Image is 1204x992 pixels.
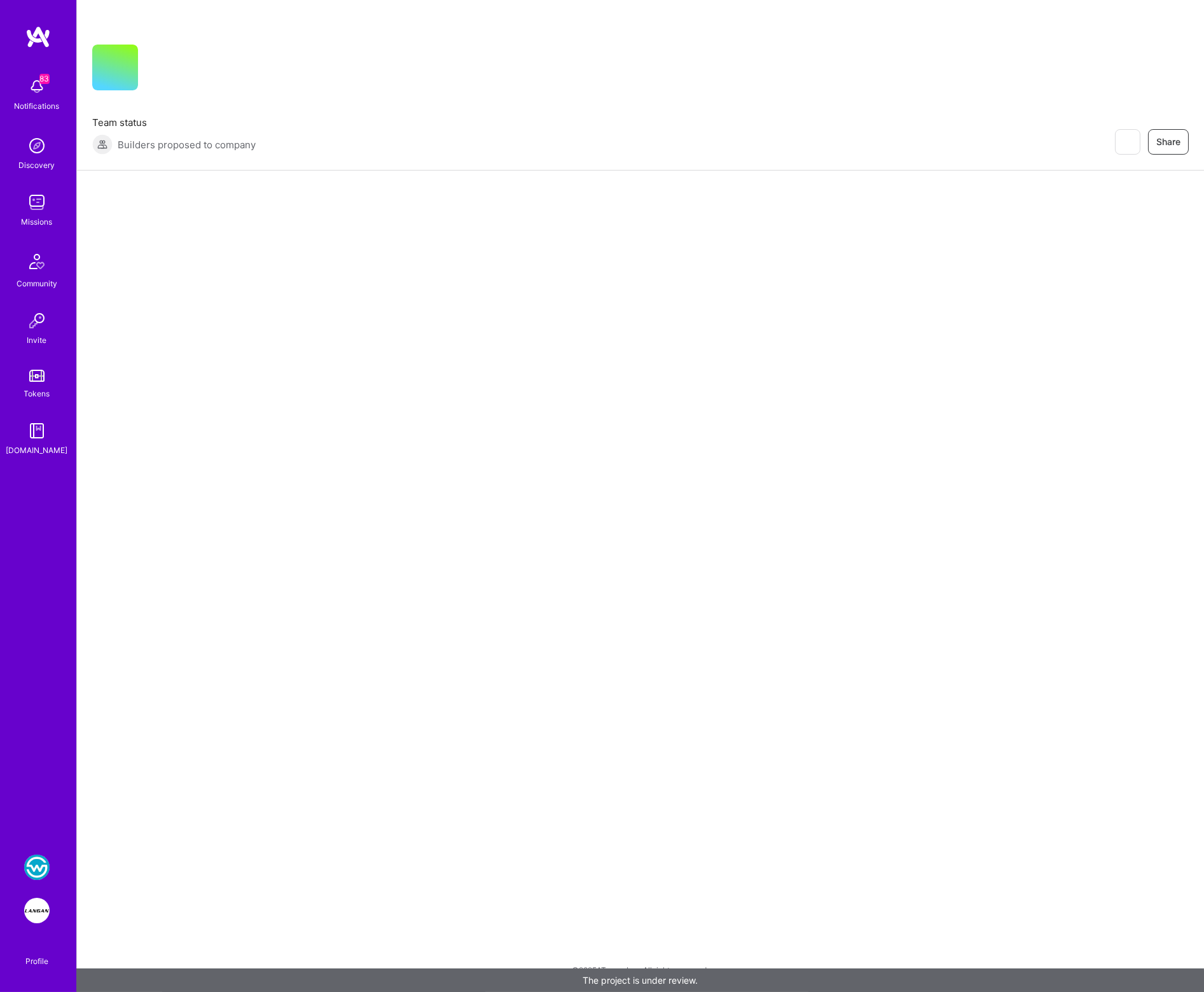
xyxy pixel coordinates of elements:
a: WSC Sports: Real-Time Multilingual Captions [21,855,53,880]
img: discovery [24,133,50,158]
img: bell [24,74,50,99]
img: WSC Sports: Real-Time Multilingual Captions [24,855,50,880]
div: Discovery [19,158,55,172]
a: Langan: AI-Copilot for Environmental Site Assessment [21,898,53,923]
i: icon EyeClosed [1122,137,1132,147]
button: Share [1148,129,1189,155]
div: Tokens [24,387,50,400]
div: The project is under review. [76,968,1204,992]
a: Profile [21,941,53,967]
span: Team status [92,116,256,129]
img: Community [22,246,52,277]
div: Invite [27,333,47,347]
img: Builders proposed to company [92,134,113,155]
span: Builders proposed to company [118,138,256,151]
img: tokens [29,370,45,382]
span: 83 [39,74,50,84]
div: Profile [25,954,48,967]
span: Share [1156,136,1180,148]
img: Langan: AI-Copilot for Environmental Site Assessment [24,898,50,923]
img: teamwork [24,190,50,215]
img: guide book [24,418,50,444]
img: Invite [24,308,50,333]
div: Community [17,277,57,290]
div: Missions [22,215,53,228]
i: icon CompanyGray [153,65,163,75]
img: logo [25,25,51,48]
div: [DOMAIN_NAME] [6,444,68,457]
div: Notifications [15,99,60,113]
